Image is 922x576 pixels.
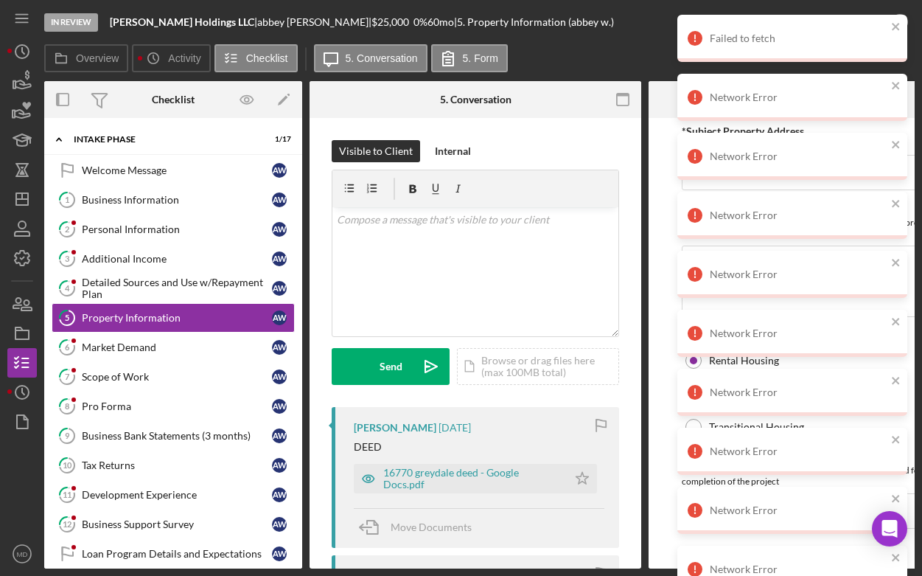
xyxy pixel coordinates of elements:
button: 16770 greydale deed - Google Docs.pdf [354,464,597,493]
label: Activity [168,52,200,64]
div: a w [272,458,287,473]
div: Pro Forma [82,400,272,412]
div: Checklist [152,94,195,105]
div: Business Bank Statements (3 months) [82,430,272,442]
button: close [891,316,901,330]
button: close [891,493,901,507]
div: a w [272,251,287,266]
b: [PERSON_NAME] Holdings LLC [110,15,254,28]
div: Network Error [710,209,887,221]
tspan: 12 [63,519,71,529]
div: Network Error [710,563,887,575]
a: 3Additional Incomeaw [52,244,295,274]
div: [PERSON_NAME] [354,422,436,434]
div: Network Error [710,91,887,103]
a: 7Scope of Workaw [52,362,295,392]
div: 16770 greydale deed - Google Docs.pdf [383,467,560,490]
button: close [891,198,901,212]
div: 1 / 17 [265,135,291,144]
label: Checklist [246,52,288,64]
button: 5. Conversation [314,44,427,72]
button: Mark Complete [795,7,915,37]
div: a w [272,487,287,502]
div: Mark Complete [810,7,881,37]
div: 60 mo [427,16,454,28]
text: MD [17,550,28,558]
button: Send [332,348,450,385]
time: 2025-08-01 03:46 [439,422,471,434]
div: Scope of Work [82,371,272,383]
div: a w [272,399,287,414]
tspan: 5 [65,313,69,322]
div: a w [272,517,287,532]
div: Personal Information [82,223,272,235]
button: close [891,80,901,94]
tspan: 11 [63,490,71,499]
div: | 5. Property Information (abbey w.) [454,16,614,28]
div: Send [380,348,402,385]
div: | [110,16,257,28]
button: Visible to Client [332,140,420,162]
a: 10Tax Returnsaw [52,451,295,480]
div: Business Information [82,194,272,206]
div: Network Error [710,445,887,457]
div: 5. Conversation [440,94,511,105]
label: Overview [76,52,119,64]
label: 5. Conversation [346,52,418,64]
div: a w [272,428,287,443]
div: Market Demand [82,341,272,353]
div: Welcome Message [82,164,272,176]
div: a w [272,163,287,178]
a: 1Business Informationaw [52,185,295,215]
div: Network Error [710,327,887,339]
button: close [891,257,901,271]
a: 5Property Informationaw [52,303,295,333]
tspan: 3 [65,254,69,263]
div: DEED [354,441,382,453]
div: Failed to fetch [710,32,887,44]
a: 12Business Support Surveyaw [52,510,295,539]
button: Checklist [214,44,298,72]
div: Intake Phase [74,135,254,144]
div: a w [272,340,287,355]
tspan: 2 [65,224,69,234]
div: 0 % [413,16,427,28]
button: close [891,139,901,153]
tspan: 9 [65,431,70,440]
button: close [891,375,901,389]
a: 9Business Bank Statements (3 months)aw [52,421,295,451]
button: 5. Form [431,44,508,72]
div: Development Experience [82,489,272,501]
div: a w [272,369,287,384]
div: Network Error [710,504,887,516]
button: close [891,434,901,448]
div: a w [272,546,287,561]
div: a w [272,222,287,237]
span: Move Documents [391,521,472,533]
div: abbey [PERSON_NAME] | [257,16,371,28]
div: Detailed Sources and Use w/Repayment Plan [82,277,272,300]
a: 11Development Experienceaw [52,480,295,510]
tspan: 1 [65,195,69,204]
div: In Review [44,13,98,32]
div: Network Error [710,150,887,162]
a: 6Market Demandaw [52,333,295,362]
button: Activity [132,44,210,72]
div: Open Intercom Messenger [872,511,907,546]
a: Loan Program Details and Expectationsaw [52,539,295,569]
div: Network Error [710,268,887,280]
label: 5. Form [463,52,498,64]
button: MD [7,539,37,569]
div: Property Information [82,312,272,324]
div: a w [272,281,287,296]
a: 8Pro Formaaw [52,392,295,421]
tspan: 4 [65,283,70,293]
button: Internal [427,140,478,162]
button: Overview [44,44,128,72]
div: Internal [435,140,471,162]
tspan: 6 [65,342,70,352]
button: close [891,552,901,566]
div: Network Error [710,386,887,398]
a: Welcome Messageaw [52,156,295,185]
div: Loan Program Details and Expectations [82,548,272,560]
